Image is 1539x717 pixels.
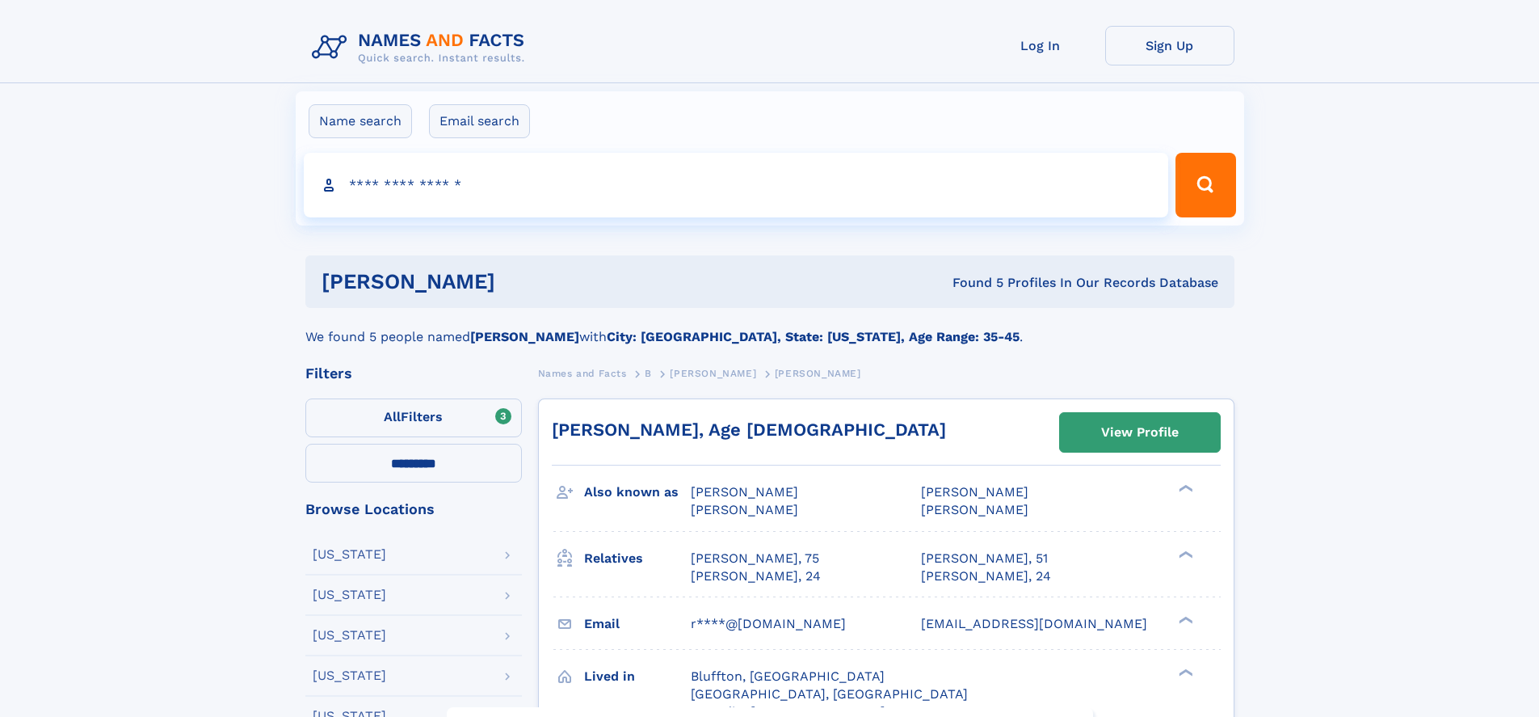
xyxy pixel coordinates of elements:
[305,26,538,70] img: Logo Names and Facts
[538,363,627,383] a: Names and Facts
[322,272,724,292] h1: [PERSON_NAME]
[691,550,819,567] a: [PERSON_NAME], 75
[309,104,412,138] label: Name search
[313,548,386,561] div: [US_STATE]
[1105,26,1234,65] a: Sign Up
[921,502,1028,517] span: [PERSON_NAME]
[305,308,1234,347] div: We found 5 people named with .
[670,368,756,379] span: [PERSON_NAME]
[691,484,798,500] span: [PERSON_NAME]
[691,686,968,702] span: [GEOGRAPHIC_DATA], [GEOGRAPHIC_DATA]
[1175,549,1194,559] div: ❯
[1175,667,1194,677] div: ❯
[645,363,652,383] a: B
[921,616,1147,631] span: [EMAIL_ADDRESS][DOMAIN_NAME]
[607,329,1020,344] b: City: [GEOGRAPHIC_DATA], State: [US_STATE], Age Range: 35-45
[470,329,579,344] b: [PERSON_NAME]
[313,669,386,682] div: [US_STATE]
[724,274,1218,292] div: Found 5 Profiles In Our Records Database
[313,629,386,642] div: [US_STATE]
[584,663,691,690] h3: Lived in
[976,26,1105,65] a: Log In
[584,545,691,572] h3: Relatives
[691,668,885,684] span: Bluffton, [GEOGRAPHIC_DATA]
[1175,153,1235,217] button: Search Button
[584,610,691,638] h3: Email
[305,366,522,381] div: Filters
[1060,413,1220,452] a: View Profile
[775,368,861,379] span: [PERSON_NAME]
[313,588,386,601] div: [US_STATE]
[691,567,821,585] a: [PERSON_NAME], 24
[429,104,530,138] label: Email search
[921,550,1048,567] a: [PERSON_NAME], 51
[1175,614,1194,625] div: ❯
[305,502,522,517] div: Browse Locations
[670,363,756,383] a: [PERSON_NAME]
[384,409,401,424] span: All
[921,567,1051,585] a: [PERSON_NAME], 24
[305,399,522,437] label: Filters
[645,368,652,379] span: B
[1101,414,1179,451] div: View Profile
[552,420,946,440] a: [PERSON_NAME], Age [DEMOGRAPHIC_DATA]
[691,502,798,517] span: [PERSON_NAME]
[584,479,691,506] h3: Also known as
[1175,483,1194,494] div: ❯
[921,484,1028,500] span: [PERSON_NAME]
[304,153,1169,217] input: search input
